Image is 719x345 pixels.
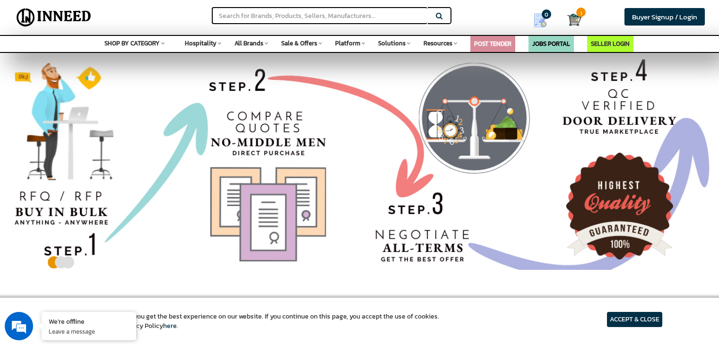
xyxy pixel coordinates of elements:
[104,39,160,48] span: SHOP BY CATEGORY
[532,39,570,48] a: JOBS PORTAL
[424,39,452,48] span: Resources
[474,39,511,48] a: POST TENDER
[212,7,427,24] input: Search for Brands, Products, Sellers, Manufacturers...
[57,312,439,331] article: We use cookies to ensure you get the best experience on our website. If you continue on this page...
[567,9,574,30] a: Cart 1
[185,39,217,48] span: Hospitality
[632,11,697,22] span: Buyer Signup / Login
[335,39,360,48] span: Platform
[163,321,177,331] a: here
[520,9,567,31] a: my Quotes 0
[54,258,61,263] button: 2
[378,39,406,48] span: Solutions
[47,258,54,263] button: 1
[234,39,263,48] span: All Brands
[624,8,705,26] a: Buyer Signup / Login
[13,6,95,29] img: Inneed.Market
[281,39,317,48] span: Sale & Offers
[533,13,547,27] img: Show My Quotes
[576,8,586,17] span: 1
[607,312,662,327] article: ACCEPT & CLOSE
[542,9,551,19] span: 0
[61,258,68,263] button: 3
[49,317,129,326] div: We're offline
[567,13,581,27] img: Cart
[49,327,129,336] p: Leave a message
[591,39,630,48] a: SELLER LOGIN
